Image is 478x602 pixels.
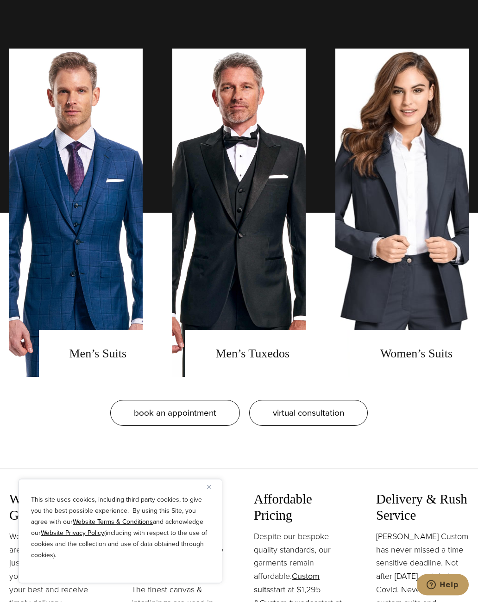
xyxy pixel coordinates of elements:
h3: Affordable Pricing [254,491,346,523]
p: This site uses cookies, including third party cookies, to give you the best possible experience. ... [31,494,210,561]
a: Website Terms & Conditions [73,517,153,527]
a: men's tuxedos [172,49,306,377]
h3: Delivery & Rush Service [376,491,469,523]
a: virtual consultation [249,400,368,426]
span: book an appointment [134,406,216,420]
img: Close [207,485,211,489]
h3: Wedding Garments [9,491,102,523]
a: men's suits [9,49,143,377]
a: book an appointment [110,400,240,426]
iframe: Opens a widget where you can chat to one of our agents [417,574,469,597]
a: Website Privacy Policy [41,528,104,538]
span: virtual consultation [273,406,344,420]
a: Women's Suits [335,49,469,377]
button: Close [207,481,218,492]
